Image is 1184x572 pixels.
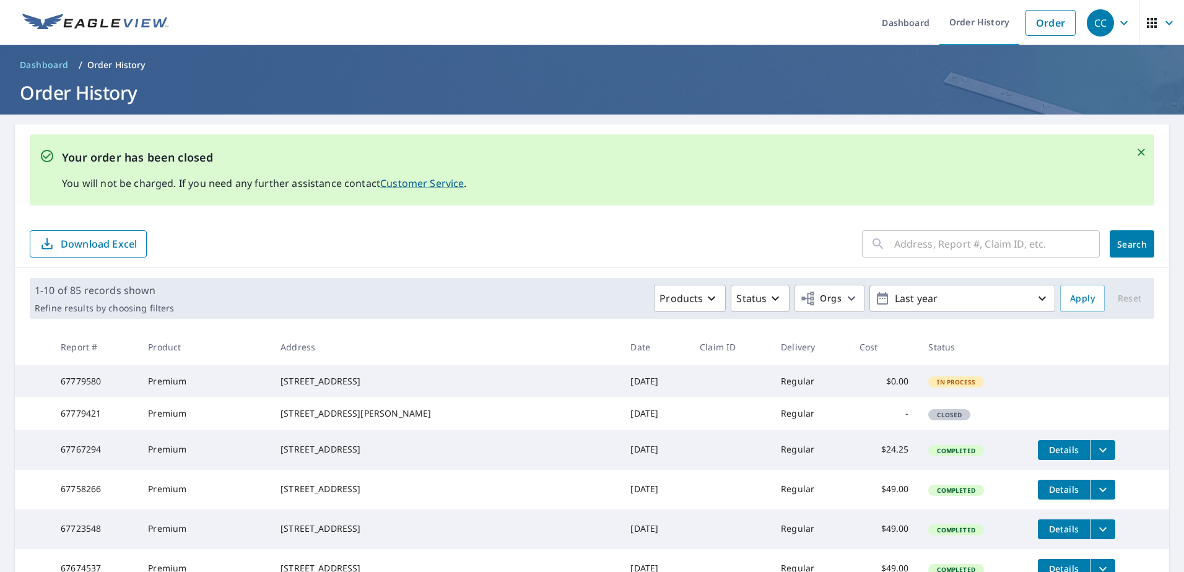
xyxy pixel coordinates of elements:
[51,509,138,549] td: 67723548
[1038,519,1090,539] button: detailsBtn-67723548
[620,365,690,397] td: [DATE]
[138,509,271,549] td: Premium
[800,291,842,306] span: Orgs
[929,486,982,495] span: Completed
[929,410,969,419] span: Closed
[654,285,726,312] button: Products
[15,55,74,75] a: Dashboard
[1060,285,1105,312] button: Apply
[894,227,1100,261] input: Address, Report #, Claim ID, etc.
[1090,440,1115,460] button: filesDropdownBtn-67767294
[731,285,790,312] button: Status
[87,59,146,71] p: Order History
[20,59,69,71] span: Dashboard
[380,176,464,190] a: Customer Service
[1133,144,1149,160] button: Close
[138,329,271,365] th: Product
[850,365,919,397] td: $0.00
[138,365,271,397] td: Premium
[1120,238,1144,250] span: Search
[620,509,690,549] td: [DATE]
[1110,230,1154,258] button: Search
[620,470,690,509] td: [DATE]
[35,283,174,298] p: 1-10 of 85 records shown
[79,58,82,72] li: /
[1038,440,1090,460] button: detailsBtn-67767294
[35,303,174,314] p: Refine results by choosing filters
[850,509,919,549] td: $49.00
[62,149,467,166] p: Your order has been closed
[1045,444,1082,456] span: Details
[138,470,271,509] td: Premium
[51,397,138,430] td: 67779421
[138,397,271,430] td: Premium
[1045,483,1082,495] span: Details
[771,365,850,397] td: Regular
[850,397,919,430] td: -
[281,522,611,535] div: [STREET_ADDRESS]
[62,176,467,191] p: You will not be charged. If you need any further assistance contact .
[869,285,1055,312] button: Last year
[620,430,690,470] td: [DATE]
[620,329,690,365] th: Date
[794,285,864,312] button: Orgs
[1025,10,1076,36] a: Order
[620,397,690,430] td: [DATE]
[1045,523,1082,535] span: Details
[51,470,138,509] td: 67758266
[61,237,137,251] p: Download Excel
[51,430,138,470] td: 67767294
[929,446,982,455] span: Completed
[929,378,983,386] span: In Process
[918,329,1027,365] th: Status
[771,397,850,430] td: Regular
[281,443,611,456] div: [STREET_ADDRESS]
[771,430,850,470] td: Regular
[15,80,1169,105] h1: Order History
[929,526,982,534] span: Completed
[51,365,138,397] td: 67779580
[736,291,767,306] p: Status
[690,329,771,365] th: Claim ID
[771,470,850,509] td: Regular
[771,329,850,365] th: Delivery
[22,14,168,32] img: EV Logo
[1087,9,1114,37] div: CC
[1070,291,1095,306] span: Apply
[1090,480,1115,500] button: filesDropdownBtn-67758266
[138,430,271,470] td: Premium
[30,230,147,258] button: Download Excel
[271,329,620,365] th: Address
[659,291,703,306] p: Products
[281,407,611,420] div: [STREET_ADDRESS][PERSON_NAME]
[15,55,1169,75] nav: breadcrumb
[1090,519,1115,539] button: filesDropdownBtn-67723548
[281,483,611,495] div: [STREET_ADDRESS]
[850,329,919,365] th: Cost
[890,288,1035,310] p: Last year
[850,470,919,509] td: $49.00
[771,509,850,549] td: Regular
[281,375,611,388] div: [STREET_ADDRESS]
[1038,480,1090,500] button: detailsBtn-67758266
[51,329,138,365] th: Report #
[850,430,919,470] td: $24.25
